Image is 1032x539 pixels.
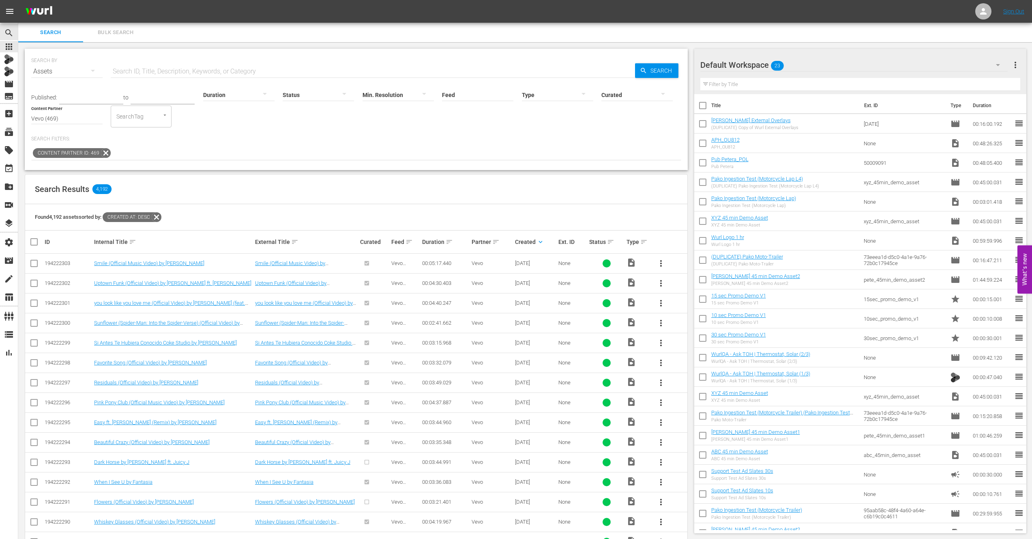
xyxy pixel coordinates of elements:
[558,399,587,405] div: None
[711,281,800,286] div: [PERSON_NAME] 45 min Demo Asset2
[19,2,58,21] img: ans4CAIJ8jUAAAAAAAAAAAAAAAAAAAAAAAAgQb4GAAAAAAAAAAAAAAAAAAAAAAAAJMjXAAAAAAAAAAAAAAAAAAAAAAAAgAT5G...
[472,260,483,266] span: Vevo
[255,459,350,465] a: Dark Horse by [PERSON_NAME] ft. Juicy J
[255,479,313,485] a: When I See U by Fantasia
[711,359,810,364] div: WurlQA - Ask TOH | Thermostat, Solar (2/3)
[1011,60,1020,70] span: more_vert
[558,360,587,366] div: None
[472,399,483,405] span: Vevo
[711,254,783,260] a: (DUPLICATE) Pako Moto-Trailer
[656,438,666,447] span: more_vert
[94,519,215,525] a: Whiskey Glasses (Official Video) by [PERSON_NAME]
[656,358,666,368] span: more_vert
[711,164,749,169] div: Pub Petera
[515,419,556,425] div: [DATE]
[970,192,1014,211] td: 00:03:01.418
[1014,352,1024,362] span: reorder
[950,275,960,285] span: Episode
[45,260,92,266] div: 194222303
[860,114,947,134] td: [DATE]
[860,192,947,211] td: None
[422,340,469,346] div: 00:03:15.968
[94,360,207,366] a: Favorite Song (Official Video) by [PERSON_NAME]
[94,399,225,405] a: Pink Pony Club (Official Music Video) by [PERSON_NAME]
[970,153,1014,172] td: 00:48:05.400
[771,57,784,74] span: 23
[4,274,14,284] span: Ingestion
[711,203,796,208] div: Pako Ingestion Test (Motorcycle Lap)
[45,340,92,346] div: 194222299
[970,172,1014,192] td: 00:45:00.031
[656,259,666,268] span: more_vert
[1014,430,1024,440] span: reorder
[291,238,298,246] span: sort
[255,280,340,292] a: Uptown Funk (Official Video) by [PERSON_NAME] ft. [PERSON_NAME]
[970,387,1014,406] td: 00:45:00.031
[33,148,101,158] span: Content Partner ID: 469
[711,215,768,221] a: XYZ 45 min Demo Asset
[1011,55,1020,75] button: more_vert
[94,237,253,247] div: Internal Title
[970,211,1014,231] td: 00:45:00.031
[651,492,671,512] button: more_vert
[94,379,198,386] a: Residuals (Official Video) by [PERSON_NAME]
[1014,235,1024,245] span: reorder
[1014,138,1024,148] span: reorder
[711,339,766,345] div: 30 sec Promo Demo V1
[94,439,210,445] a: Beautiful Crazy (Official Video) by [PERSON_NAME]
[5,6,15,16] span: menu
[860,387,947,406] td: xyz_45min_demo_asset
[4,164,14,173] span: Schedule
[647,63,678,78] span: Search
[558,379,587,386] div: None
[950,255,960,265] span: Episode
[4,256,14,265] span: Automation
[651,472,671,492] button: more_vert
[446,238,453,246] span: sort
[391,320,409,338] span: Vevo Partner Catalog
[558,260,587,266] div: None
[472,280,483,286] span: Vevo
[950,371,960,383] span: Bits
[711,398,768,403] div: XYZ 45 min Demo Asset
[711,94,860,117] th: Title
[860,445,947,465] td: abc_45min_demo_asset
[656,477,666,487] span: more_vert
[950,431,960,440] span: Episode
[422,399,469,405] div: 00:04:37.887
[711,507,802,513] a: Pako Ingestion Test (Motorcycle Trailer)
[94,300,248,312] a: you look like you love me (Official Video) by [PERSON_NAME] (feat. [PERSON_NAME])
[656,418,666,427] span: more_vert
[472,439,483,445] span: Vevo
[31,60,103,83] div: Assets
[860,289,947,309] td: 15sec_promo_demo_v1
[4,237,14,247] span: Admin
[472,237,513,247] div: Partner
[92,184,112,194] span: 4,192
[422,439,469,445] div: 00:03:35.348
[472,300,483,306] span: Vevo
[94,499,194,505] a: Flowers (Official Video) by [PERSON_NAME]
[391,379,409,398] span: Vevo Partner Catalog
[558,239,587,245] div: Ext. ID
[515,300,556,306] div: [DATE]
[589,237,624,247] div: Status
[651,393,671,412] button: more_vert
[711,351,810,357] a: WurlQA - Ask TOH | Thermostat, Solar (2/3)
[1014,411,1024,420] span: reorder
[950,392,960,401] span: Video
[711,371,810,377] a: WurlQA - Ask TOH | Thermostat, Solar (1/3)
[950,314,960,323] span: Promo
[391,260,409,278] span: Vevo Partner Catalog
[94,280,251,286] a: Uptown Funk (Official Video) by [PERSON_NAME] ft. [PERSON_NAME]
[1014,294,1024,304] span: reorder
[950,373,960,382] img: TV Bits
[656,497,666,507] span: more_vert
[950,119,960,129] span: Episode
[626,357,636,367] span: Video
[255,320,352,338] a: Sunflower (Spider-Man: Into the Spider-Verse) (Official Video) by [PERSON_NAME] and [PERSON_NAME]
[391,280,409,298] span: Vevo Partner Catalog
[950,197,960,207] span: Video
[711,429,800,435] a: [PERSON_NAME] 45 min Demo Asset1
[950,333,960,343] span: Promo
